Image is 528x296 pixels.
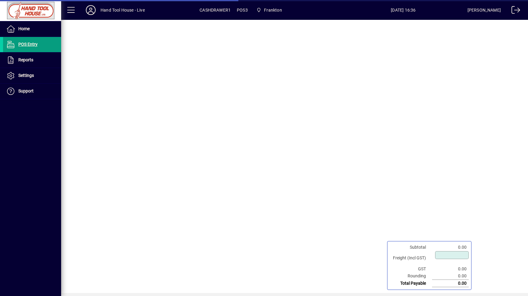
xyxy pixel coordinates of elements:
span: Frankton [264,5,282,15]
span: POS Entry [18,42,38,47]
span: [DATE] 16:36 [339,5,468,15]
a: Home [3,21,61,37]
td: Total Payable [390,280,432,287]
a: Logout [507,1,520,21]
span: Home [18,26,30,31]
td: 0.00 [432,244,469,251]
td: 0.00 [432,273,469,280]
a: Support [3,84,61,99]
div: Hand Tool House - Live [101,5,145,15]
td: Freight (Incl GST) [390,251,432,265]
a: Reports [3,52,61,68]
td: Rounding [390,273,432,280]
td: Subtotal [390,244,432,251]
span: Frankton [254,5,284,16]
span: Reports [18,57,33,62]
span: Settings [18,73,34,78]
td: GST [390,265,432,273]
div: [PERSON_NAME] [468,5,501,15]
a: Settings [3,68,61,83]
span: POS3 [237,5,248,15]
span: CASHDRAWER1 [200,5,231,15]
td: 0.00 [432,280,469,287]
td: 0.00 [432,265,469,273]
button: Profile [81,5,101,16]
span: Support [18,88,34,93]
